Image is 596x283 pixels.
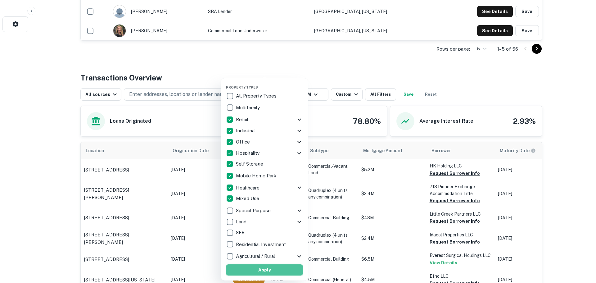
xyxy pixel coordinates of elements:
[236,138,251,146] p: Office
[236,149,261,157] p: Hospitality
[236,104,261,112] p: Multifamily
[226,251,303,262] div: Agricultural / Rural
[236,229,246,236] p: SFR
[236,92,278,100] p: All Property Types
[226,182,303,193] div: Healthcare
[226,136,303,148] div: Office
[236,184,261,192] p: Healthcare
[236,127,257,135] p: Industrial
[236,195,260,202] p: Mixed Use
[236,218,248,226] p: Land
[226,85,258,89] span: Property Types
[236,116,250,123] p: Retail
[236,160,264,168] p: Self Storage
[226,114,303,125] div: Retail
[565,233,596,263] iframe: Chat Widget
[236,241,287,248] p: Residential Investment
[226,205,303,216] div: Special Purpose
[236,253,276,260] p: Agricultural / Rural
[226,264,303,276] button: Apply
[226,216,303,227] div: Land
[236,207,272,214] p: Special Purpose
[236,172,278,180] p: Mobile Home Park
[226,125,303,136] div: Industrial
[226,148,303,159] div: Hospitality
